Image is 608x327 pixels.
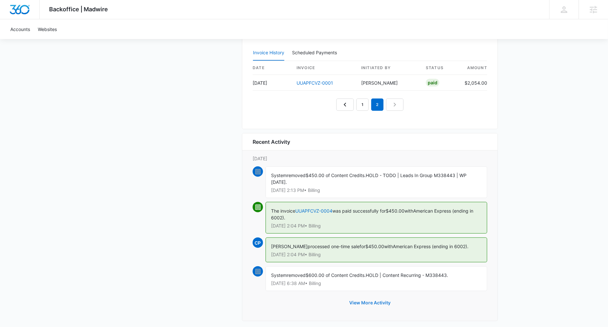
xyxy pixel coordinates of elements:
th: date [253,61,291,75]
th: Initiated By [356,61,421,75]
span: with [384,244,393,249]
span: removed [287,272,306,278]
span: with [404,208,413,214]
td: [DATE] [253,75,291,91]
nav: Pagination [336,99,404,111]
span: The invoice [271,208,295,214]
p: [DATE] 6:38 AM • Billing [271,281,482,286]
span: $450.00 of Content Credits. [306,173,366,178]
p: [DATE] [253,155,487,162]
div: Scheduled Payments [292,50,340,55]
button: View More Activity [343,295,397,311]
span: HOLD | Content Recurring - M338443. [366,272,448,278]
div: Paid [426,79,439,87]
span: $450.00 [386,208,404,214]
em: 2 [371,99,383,111]
span: for [360,244,365,249]
p: [DATE] 2:04 PM • Billing [271,252,482,257]
th: invoice [291,61,356,75]
a: Websites [34,19,61,39]
span: removed [287,173,306,178]
a: Page 1 [356,99,369,111]
p: [DATE] 2:13 PM • Billing [271,188,482,193]
span: [PERSON_NAME] [271,244,308,249]
span: $450.00 [365,244,384,249]
h6: Recent Activity [253,138,290,146]
a: Previous Page [336,99,354,111]
span: Backoffice | Madwire [49,6,108,13]
a: Accounts [6,19,34,39]
button: Invoice History [253,45,284,61]
a: UUAPFCVZ-0004 [295,208,332,214]
th: amount [459,61,487,75]
td: [PERSON_NAME] [356,75,421,91]
span: System [271,173,287,178]
span: System [271,272,287,278]
span: CP [253,237,263,248]
span: HOLD - TODO | Leads In Group M338443 | WP [DATE]. [271,173,466,185]
td: $2,054.00 [459,75,487,91]
a: UUAPFCVZ-0001 [297,80,333,86]
span: processed one-time sale [308,244,360,249]
p: [DATE] 2:04 PM • Billing [271,224,482,228]
span: American Express (ending in 6002). [393,244,468,249]
th: status [421,61,459,75]
span: was paid successfully for [332,208,386,214]
span: $600.00 of Content Credits. [306,272,366,278]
